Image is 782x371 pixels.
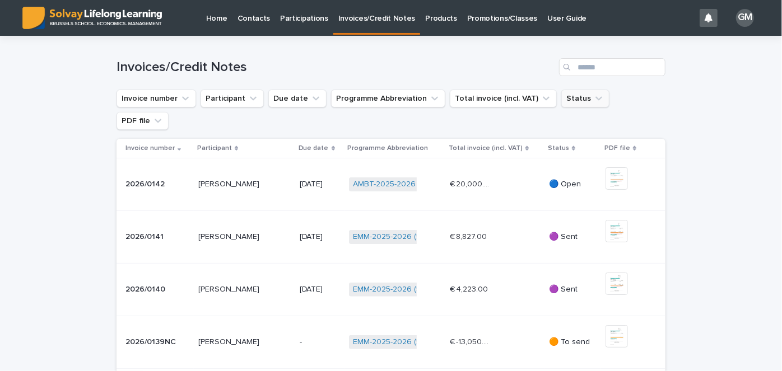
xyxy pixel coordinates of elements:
a: EMM-2025-2026 (51125) [353,337,438,347]
button: Participant [201,90,264,107]
button: PDF file [117,112,169,130]
p: - [300,337,340,347]
p: 🔵 Open [549,180,597,189]
p: 2026/0141 [125,230,166,242]
p: Participant [197,142,232,154]
p: 🟣 Sent [549,285,597,294]
tr: 2026/01412026/0141 [PERSON_NAME][PERSON_NAME] [DATE]EMM-2025-2026 (51125) € 8,827.00€ 8,827.00 🟣 ... [117,211,665,264]
p: [PERSON_NAME] [198,177,262,189]
button: Programme Abbreviation [331,90,445,107]
a: EMM-2025-2026 (51125) [353,232,438,242]
p: Due date [299,142,329,154]
p: [DATE] [300,232,340,242]
input: Search [559,58,665,76]
tr: 2026/01422026/0142 [PERSON_NAME][PERSON_NAME] [DATE]AMBT-2025-2026 (57235) € 20,000.00€ 20,000.00... [117,158,665,211]
p: Matthias VAN DEN EYNDE [198,230,262,242]
p: € 4,223.00 [450,283,490,294]
button: Total invoice (incl. VAT) [450,90,557,107]
p: [DATE] [300,285,340,294]
p: 2026/0142 [125,177,167,189]
tr: 2026/0139NC2026/0139NC [PERSON_NAME][PERSON_NAME] -EMM-2025-2026 (51125) € -13,050.00€ -13,050.00... [117,316,665,368]
p: 2026/0140 [125,283,167,294]
a: AMBT-2025-2026 (57235) [353,180,445,189]
p: Invoice number [125,142,175,154]
tr: 2026/01402026/0140 [PERSON_NAME][PERSON_NAME] [DATE]EMM-2025-2026 (51125) € 4,223.00€ 4,223.00 🟣 ... [117,263,665,316]
p: € 20,000.00 [450,177,492,189]
p: 🟠 To send [549,337,597,347]
button: Status [561,90,609,107]
p: 🟣 Sent [549,232,597,242]
p: € -13,050.00 [450,335,492,347]
h1: Invoices/Credit Notes [117,59,555,76]
p: Matthias VAN DEN EYNDE [198,335,262,347]
p: € 8,827.00 [450,230,489,242]
p: Status [548,142,569,154]
p: [DATE] [300,180,340,189]
img: ED0IkcNQHGZZMpCVrDht [22,7,162,29]
p: Programme Abbreviation [348,142,429,154]
p: 2026/0139NC [125,335,178,347]
p: Total invoice (incl. VAT) [449,142,523,154]
button: Invoice number [117,90,196,107]
button: Due date [268,90,327,107]
div: GM [736,9,754,27]
p: PDF file [604,142,630,154]
p: Matthias VAN DEN EYNDE [198,283,262,294]
a: EMM-2025-2026 (51125) [353,285,438,294]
